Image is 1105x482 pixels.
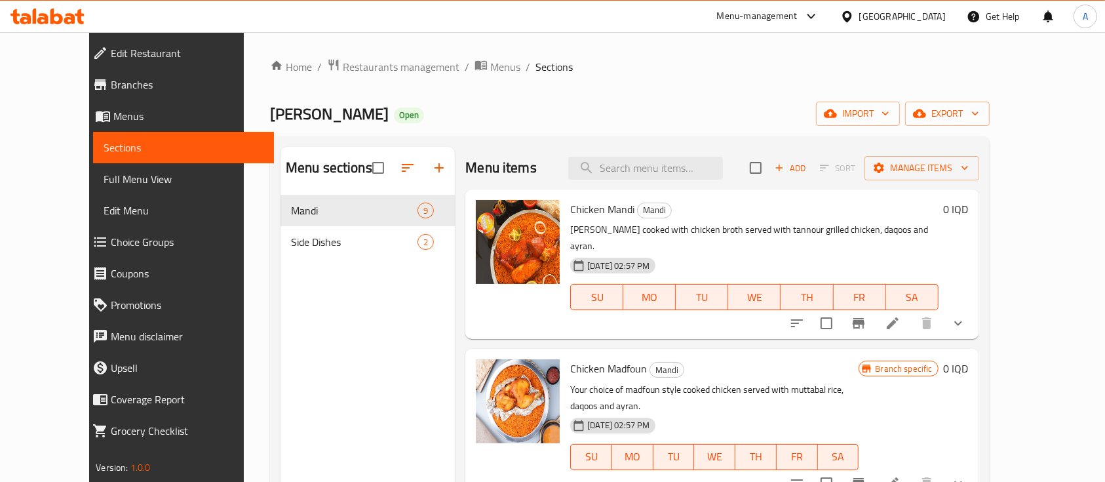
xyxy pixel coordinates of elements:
[82,226,274,258] a: Choice Groups
[82,352,274,384] a: Upsell
[82,37,274,69] a: Edit Restaurant
[699,447,730,466] span: WE
[113,108,263,124] span: Menus
[717,9,798,24] div: Menu-management
[111,77,263,92] span: Branches
[781,284,833,310] button: TH
[475,58,520,75] a: Menus
[394,110,424,121] span: Open
[570,199,634,219] span: Chicken Mandi
[317,59,322,75] li: /
[735,444,777,470] button: TH
[891,288,933,307] span: SA
[465,158,537,178] h2: Menu items
[417,203,434,218] div: items
[773,161,808,176] span: Add
[104,140,263,155] span: Sections
[694,444,735,470] button: WE
[733,288,775,307] span: WE
[576,288,618,307] span: SU
[423,152,455,184] button: Add section
[82,415,274,447] a: Grocery Checklist
[769,158,811,178] span: Add item
[327,58,459,75] a: Restaurants management
[111,392,263,407] span: Coverage Report
[816,102,900,126] button: import
[676,284,728,310] button: TU
[364,154,392,182] span: Select all sections
[885,315,901,331] a: Edit menu item
[859,9,946,24] div: [GEOGRAPHIC_DATA]
[786,288,828,307] span: TH
[826,106,889,122] span: import
[839,288,881,307] span: FR
[782,447,813,466] span: FR
[291,203,417,218] span: Mandi
[623,284,676,310] button: MO
[728,284,781,310] button: WE
[394,108,424,123] div: Open
[905,102,990,126] button: export
[111,234,263,250] span: Choice Groups
[111,45,263,61] span: Edit Restaurant
[270,99,389,129] span: [PERSON_NAME]
[582,260,655,272] span: [DATE] 02:57 PM
[270,58,990,75] nav: breadcrumb
[570,359,647,378] span: Chicken Madfoun
[870,363,937,375] span: Branch specific
[535,59,573,75] span: Sections
[781,308,813,339] button: sort-choices
[82,258,274,289] a: Coupons
[1083,9,1088,24] span: A
[916,106,979,122] span: export
[886,284,939,310] button: SA
[823,447,854,466] span: SA
[681,288,723,307] span: TU
[944,200,969,218] h6: 0 IQD
[417,234,434,250] div: items
[82,100,274,132] a: Menus
[570,222,938,254] p: [PERSON_NAME] cooked with chicken broth served with tannour grilled chicken, daqoos and ayran.
[741,447,771,466] span: TH
[82,321,274,352] a: Menu disclaimer
[465,59,469,75] li: /
[582,419,655,432] span: [DATE] 02:57 PM
[649,362,684,378] div: Mandi
[864,156,979,180] button: Manage items
[742,154,769,182] span: Select section
[911,308,942,339] button: delete
[570,444,612,470] button: SU
[281,195,455,226] div: Mandi9
[93,163,274,195] a: Full Menu View
[617,447,648,466] span: MO
[490,59,520,75] span: Menus
[281,226,455,258] div: Side Dishes2
[111,360,263,376] span: Upsell
[281,190,455,263] nav: Menu sections
[629,288,670,307] span: MO
[82,289,274,321] a: Promotions
[769,158,811,178] button: Add
[875,160,969,176] span: Manage items
[576,447,607,466] span: SU
[818,444,859,470] button: SA
[777,444,818,470] button: FR
[653,444,695,470] button: TU
[291,234,417,250] div: Side Dishes
[944,359,969,378] h6: 0 IQD
[286,158,372,178] h2: Menu sections
[130,459,151,476] span: 1.0.0
[813,310,840,337] span: Select to update
[638,203,671,218] span: Mandi
[612,444,653,470] button: MO
[811,158,864,178] span: Select section first
[96,459,128,476] span: Version:
[82,69,274,100] a: Branches
[418,205,433,217] span: 9
[82,384,274,415] a: Coverage Report
[111,329,263,344] span: Menu disclaimer
[93,132,274,163] a: Sections
[104,203,263,218] span: Edit Menu
[111,297,263,313] span: Promotions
